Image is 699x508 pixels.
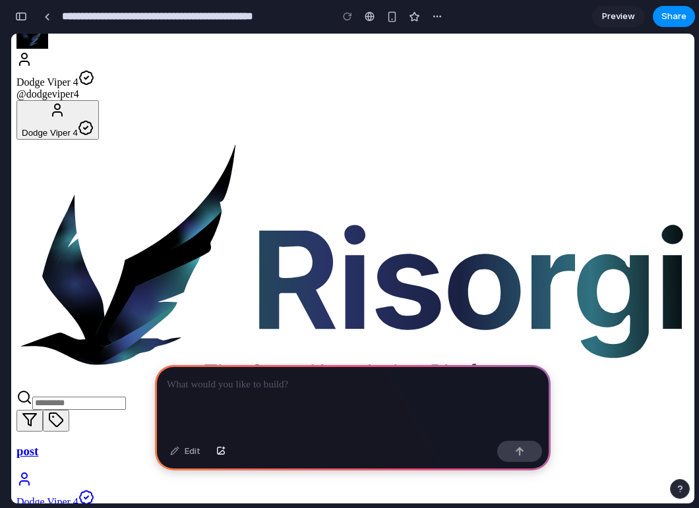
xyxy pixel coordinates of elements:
span: Dodge Viper 4 [5,43,67,54]
svg: Verified user [67,456,83,472]
img: Risorgi Logo [5,106,678,353]
svg: Verified user [67,86,82,102]
svg: Verified user [67,36,83,52]
span: @dodgeviper4 [5,55,68,66]
span: Dodge Viper 4 [5,463,67,474]
span: Preview [602,10,635,23]
span: Share [661,10,686,23]
a: Preview [592,6,645,27]
button: Share [653,6,695,27]
h3: post [5,410,678,425]
span: Dodge Viper 4 [11,94,67,104]
button: Dodge Viper 4Verified user [5,67,88,106]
